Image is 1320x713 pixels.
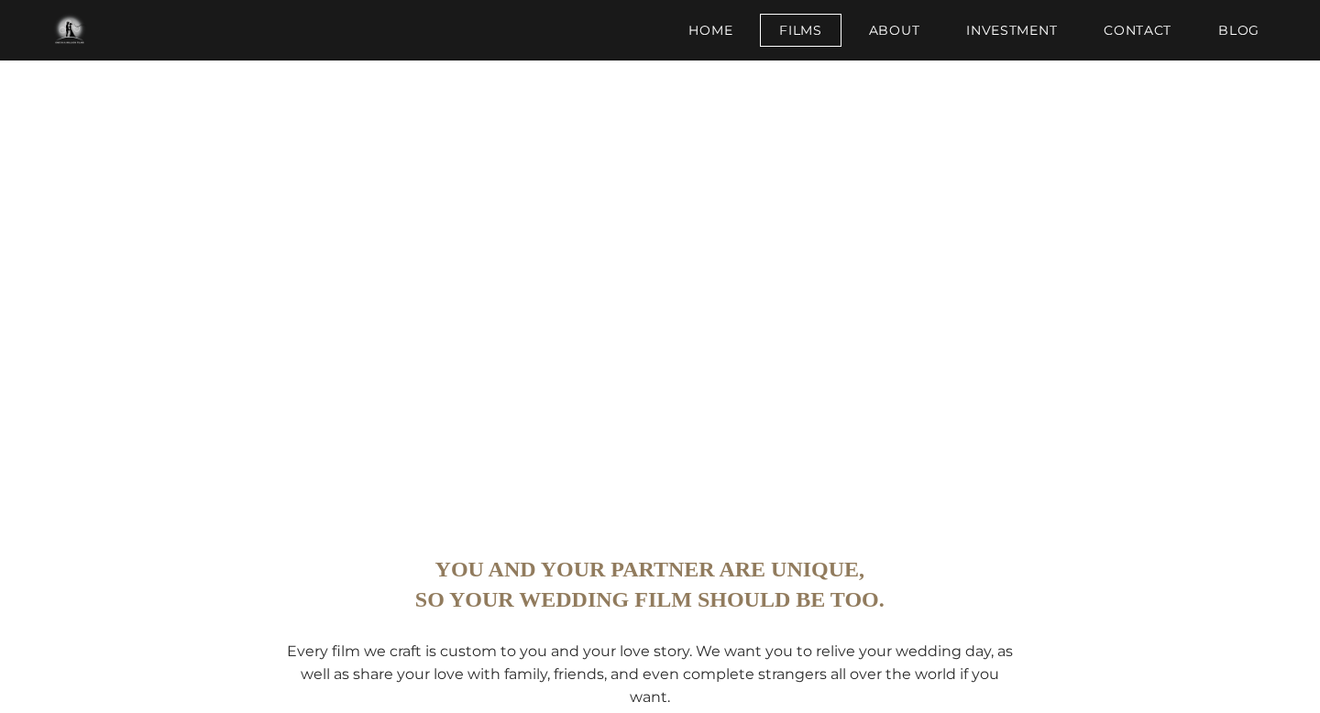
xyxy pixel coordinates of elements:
a: Contact [1084,14,1191,47]
a: Home [669,14,752,47]
a: About [850,14,940,47]
font: Every film we craft is custom to you and your love story. We want you to relive your wedding day,... [287,642,1013,706]
font: You and your partner are unique, ​so your wedding film should be too. [415,557,885,611]
a: BLOG [1199,14,1279,47]
iframe: Talea + Michael Film [147,58,1173,488]
a: Investment [947,14,1076,47]
img: One in a Million Films | Los Angeles Wedding Videographer [37,12,102,49]
a: Films [760,14,841,47]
